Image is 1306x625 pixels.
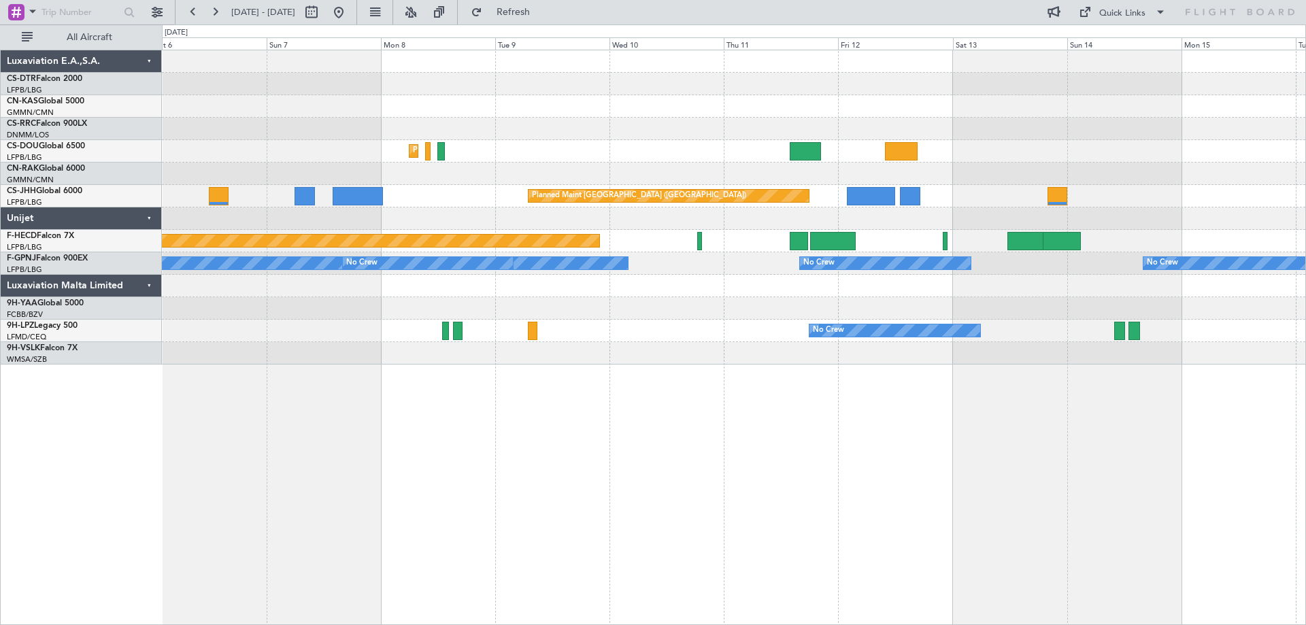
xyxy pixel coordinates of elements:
div: Tue 9 [495,37,609,50]
span: CS-DOU [7,142,39,150]
div: [DATE] [165,27,188,39]
div: Sun 14 [1067,37,1182,50]
button: Quick Links [1072,1,1173,23]
span: 9H-VSLK [7,344,40,352]
span: 9H-LPZ [7,322,34,330]
div: Sat 6 [152,37,267,50]
span: CS-JHH [7,187,36,195]
div: Mon 15 [1182,37,1296,50]
a: CS-DOUGlobal 6500 [7,142,85,150]
a: WMSA/SZB [7,354,47,365]
a: CS-RRCFalcon 900LX [7,120,87,128]
div: Planned Maint [GEOGRAPHIC_DATA] ([GEOGRAPHIC_DATA]) [413,141,627,161]
a: GMMN/CMN [7,175,54,185]
div: Mon 8 [381,37,495,50]
div: No Crew [803,253,835,273]
div: No Crew [346,253,378,273]
button: All Aircraft [15,27,148,48]
a: 9H-LPZLegacy 500 [7,322,78,330]
div: Fri 12 [838,37,952,50]
a: CN-KASGlobal 5000 [7,97,84,105]
div: Planned Maint [GEOGRAPHIC_DATA] ([GEOGRAPHIC_DATA]) [532,186,746,206]
div: No Crew [1147,253,1178,273]
a: F-HECDFalcon 7X [7,232,74,240]
div: No Crew [813,320,844,341]
div: Thu 11 [724,37,838,50]
span: F-GPNJ [7,254,36,263]
a: LFPB/LBG [7,242,42,252]
span: CN-RAK [7,165,39,173]
span: [DATE] - [DATE] [231,6,295,18]
span: All Aircraft [35,33,144,42]
a: CN-RAKGlobal 6000 [7,165,85,173]
a: F-GPNJFalcon 900EX [7,254,88,263]
a: FCBB/BZV [7,309,43,320]
input: Trip Number [41,2,120,22]
span: F-HECD [7,232,37,240]
a: 9H-VSLKFalcon 7X [7,344,78,352]
a: LFPB/LBG [7,265,42,275]
a: DNMM/LOS [7,130,49,140]
a: LFPB/LBG [7,197,42,207]
span: CN-KAS [7,97,38,105]
a: LFPB/LBG [7,152,42,163]
span: Refresh [485,7,542,17]
a: CS-DTRFalcon 2000 [7,75,82,83]
div: Sun 7 [267,37,381,50]
a: GMMN/CMN [7,107,54,118]
span: CS-RRC [7,120,36,128]
span: 9H-YAA [7,299,37,307]
div: Wed 10 [609,37,724,50]
button: Refresh [465,1,546,23]
a: 9H-YAAGlobal 5000 [7,299,84,307]
a: LFMD/CEQ [7,332,46,342]
a: CS-JHHGlobal 6000 [7,187,82,195]
div: Sat 13 [953,37,1067,50]
a: LFPB/LBG [7,85,42,95]
div: Quick Links [1099,7,1145,20]
span: CS-DTR [7,75,36,83]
